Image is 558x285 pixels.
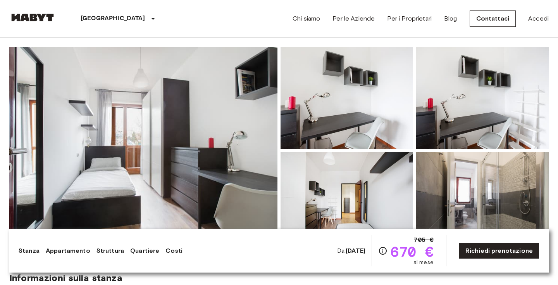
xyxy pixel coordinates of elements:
[444,14,457,23] a: Blog
[346,247,365,254] b: [DATE]
[81,14,145,23] p: [GEOGRAPHIC_DATA]
[414,235,434,245] span: 705 €
[416,152,549,254] img: Picture of unit IT-14-034-001-05H
[391,245,434,259] span: 670 €
[19,246,40,255] a: Stanza
[416,47,549,149] img: Picture of unit IT-14-034-001-05H
[293,14,320,23] a: Chi siamo
[281,152,413,254] img: Picture of unit IT-14-034-001-05H
[332,14,375,23] a: Per le Aziende
[413,259,434,266] span: al mese
[130,246,159,255] a: Quartiere
[96,246,124,255] a: Struttura
[528,14,549,23] a: Accedi
[281,47,413,149] img: Picture of unit IT-14-034-001-05H
[378,246,387,255] svg: Verifica i dettagli delle spese nella sezione 'Riassunto dei Costi'. Si prega di notare che gli s...
[459,243,539,259] a: Richiedi prenotazione
[9,272,549,284] span: Informazioni sulla stanza
[9,14,56,21] img: Habyt
[46,246,90,255] a: Appartamento
[387,14,432,23] a: Per i Proprietari
[165,246,183,255] a: Costi
[9,47,277,254] img: Marketing picture of unit IT-14-034-001-05H
[470,10,516,27] a: Contattaci
[337,247,365,255] span: Da:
